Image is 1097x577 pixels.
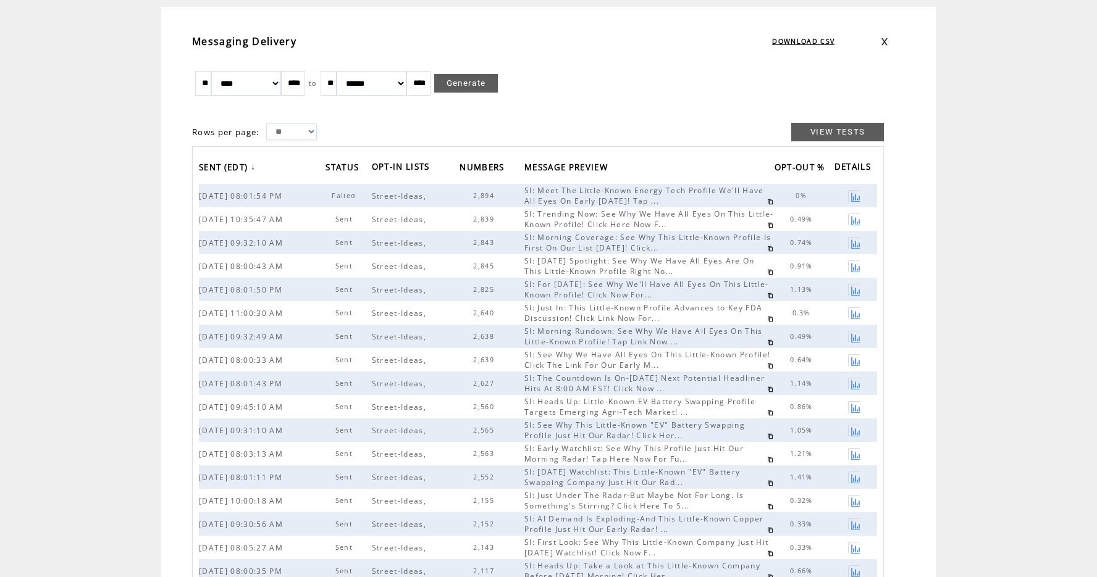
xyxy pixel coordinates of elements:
span: Failed [332,191,359,200]
span: 1.13% [790,285,816,294]
span: 1.21% [790,449,816,458]
span: Sent [335,496,356,505]
span: 2,843 [473,238,497,247]
span: SI: [DATE] Watchlist: This Little-Known "EV" Battery Swapping Company Just Hit Our Rad... [524,467,740,488]
a: VIEW TESTS [791,123,884,141]
span: Street-Ideas, [372,261,429,272]
span: SI: Heads Up: Little-Known EV Battery Swapping Profile Targets Emerging Agri-Tech Market! ... [524,396,755,417]
span: 2,152 [473,520,497,528]
span: Sent [335,449,356,458]
span: STATUS [326,159,362,179]
span: 0.74% [790,238,816,247]
span: 0.33% [790,520,816,528]
span: Sent [335,543,356,552]
span: 0.32% [790,496,816,505]
span: SI: Trending Now: See Why We Have All Eyes On This Little-Known Profile! Click Here Now F... [524,209,773,230]
span: Sent [335,473,356,481]
span: 2,563 [473,449,497,458]
span: 2,552 [473,473,497,481]
span: [DATE] 10:35:47 AM [199,214,286,225]
span: 0.86% [790,402,816,411]
a: STATUS [326,158,365,178]
span: 2,143 [473,543,497,552]
span: SI: Meet The Little-Known Energy Tech Profile We'll Have All Eyes On Early [DATE]! Tap ... [524,185,764,206]
span: Street-Ideas, [372,519,429,529]
span: [DATE] 08:01:11 PM [199,472,285,483]
span: Street-Ideas, [372,425,429,436]
span: Street-Ideas, [372,542,429,553]
span: 0.3% [792,309,813,317]
span: 2,639 [473,355,497,364]
span: SENT (EDT) [199,159,251,179]
span: Sent [335,520,356,528]
span: 2,845 [473,262,497,270]
span: 2,565 [473,426,497,434]
span: Sent [335,238,356,247]
a: OPT-OUT % [775,158,831,178]
span: Messaging Delivery [192,35,296,48]
span: Sent [335,285,356,294]
span: DETAILS [834,158,874,178]
span: [DATE] 09:32:10 AM [199,238,286,248]
span: SI: AI Demand Is Exploding-And This Little-Known Copper Profile Just Hit Our Early Radar! ... [524,513,763,534]
span: Sent [335,332,356,341]
span: 0.49% [790,215,816,223]
span: Street-Ideas, [372,238,429,248]
span: 0.49% [790,332,816,341]
a: NUMBERS [460,158,510,178]
span: 2,117 [473,567,497,575]
span: 2,638 [473,332,497,341]
span: [DATE] 08:01:43 PM [199,378,285,389]
span: [DATE] 08:01:50 PM [199,284,285,295]
span: 1.14% [790,379,816,388]
span: [DATE] 10:00:18 AM [199,496,286,506]
span: 1.41% [790,473,816,481]
span: 2,560 [473,402,497,411]
span: [DATE] 09:31:10 AM [199,425,286,436]
span: SI: See Why We Have All Eyes On This Little-Known Profile! Click The Link For Our Early M... [524,349,770,370]
span: Street-Ideas, [372,472,429,483]
span: Street-Ideas, [372,191,429,201]
span: Sent [335,215,356,223]
a: MESSAGE PREVIEW [524,158,614,178]
span: [DATE] 08:00:33 AM [199,355,286,365]
span: 2,894 [473,191,497,200]
span: SI: Just Under The Radar-But Maybe Not For Long. Is Something's Stirring? Click Here To S... [524,490,744,511]
span: Street-Ideas, [372,402,429,412]
a: Generate [434,74,498,93]
span: SI: Morning Rundown: See Why We Have All Eyes On This Little-Known Profile! Tap Link Now ... [524,326,763,347]
span: [DATE] 08:01:54 PM [199,191,285,201]
span: 0.91% [790,262,816,270]
span: Sent [335,309,356,317]
span: Street-Ideas, [372,449,429,459]
span: [DATE] 09:45:10 AM [199,402,286,412]
span: SI: The Countdown Is On-[DATE] Next Potential Headliner Hits At 8:00 AM EST! Click Now ... [524,373,765,394]
span: SI: [DATE] Spotlight: See Why We Have All Eyes Are On This Little-Known Profile Right No... [524,255,755,276]
span: Sent [335,402,356,411]
span: Street-Ideas, [372,496,429,506]
span: SI: Just In: This Little-Known Profile Advances to Key FDA Discussion! Click Link Now For... [524,302,762,323]
span: [DATE] 08:00:43 AM [199,261,286,272]
span: Sent [335,355,356,364]
span: NUMBERS [460,159,507,179]
span: [DATE] 08:05:27 AM [199,542,286,553]
span: SI: For [DATE]: See Why We'll Have All Eyes On This Little-Known Profile! Click Now For... [524,279,769,300]
span: 2,640 [473,309,497,317]
span: SI: Morning Coverage: See Why This Little-Known Profile Is First On Our List [DATE]! Click... [524,232,771,253]
span: 2,155 [473,496,497,505]
span: Sent [335,379,356,388]
span: Street-Ideas, [372,331,429,342]
span: [DATE] 09:32:49 AM [199,331,286,342]
span: Sent [335,262,356,270]
span: SI: See Why This Little-Known "EV" Battery Swapping Profile Just Hit Our Radar! Click Her... [524,420,745,441]
span: [DATE] 11:00:30 AM [199,308,286,318]
span: 0% [796,191,810,200]
span: [DATE] 08:03:13 AM [199,449,286,459]
a: SENT (EDT)↓ [199,158,259,178]
span: Rows per page: [192,127,260,138]
span: MESSAGE PREVIEW [524,159,611,179]
span: Street-Ideas, [372,566,429,576]
span: 2,627 [473,379,497,388]
span: Sent [335,567,356,575]
span: Street-Ideas, [372,284,429,295]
